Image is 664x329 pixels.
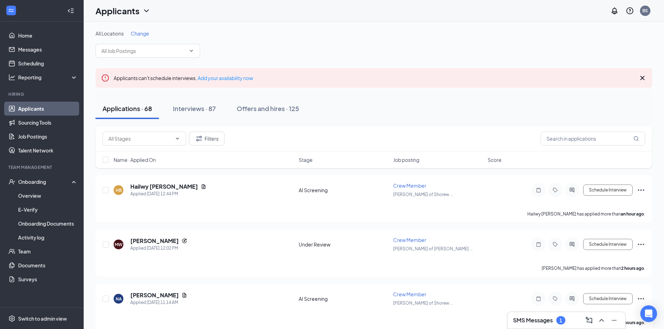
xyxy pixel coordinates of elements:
[299,241,389,248] div: Under Review
[18,217,78,230] a: Onboarding Documents
[18,143,78,157] a: Talent Network
[542,265,645,271] p: [PERSON_NAME] has applied more than .
[130,183,198,190] h5: Hailwy [PERSON_NAME]
[108,135,172,142] input: All Stages
[299,295,389,302] div: AI Screening
[596,315,607,326] button: ChevronUp
[559,318,562,323] div: 1
[173,104,216,113] div: Interviews · 87
[8,164,76,170] div: Team Management
[637,295,645,303] svg: Ellipses
[597,316,606,324] svg: ChevronUp
[18,258,78,272] a: Documents
[393,246,473,251] span: [PERSON_NAME] of [PERSON_NAME] ...
[130,237,179,245] h5: [PERSON_NAME]
[101,74,109,82] svg: Error
[393,156,419,163] span: Job posting
[18,230,78,244] a: Activity log
[513,316,553,324] h3: SMS Messages
[101,47,186,55] input: All Job Postings
[8,91,76,97] div: Hiring
[198,75,253,81] a: Add your availability now
[116,187,122,193] div: HB
[583,315,595,326] button: ComposeMessage
[189,48,194,54] svg: ChevronDown
[585,316,593,324] svg: ComposeMessage
[534,296,543,301] svg: Note
[8,74,15,81] svg: Analysis
[237,104,299,113] div: Offers and hires · 125
[610,316,618,324] svg: Minimize
[131,30,149,37] span: Change
[8,315,15,322] svg: Settings
[8,7,15,14] svg: WorkstreamLogo
[18,116,78,130] a: Sourcing Tools
[18,130,78,143] a: Job Postings
[18,74,78,81] div: Reporting
[18,244,78,258] a: Team
[130,299,187,306] div: Applied [DATE] 11:14 AM
[18,272,78,286] a: Surveys
[102,104,152,113] div: Applications · 68
[142,7,151,15] svg: ChevronDown
[393,192,453,197] span: [PERSON_NAME] of Shorew ...
[583,293,633,304] button: Schedule Interview
[637,186,645,194] svg: Ellipses
[115,242,122,248] div: MW
[18,178,72,185] div: Onboarding
[621,320,644,325] b: 3 hours ago
[393,237,426,243] span: Crew Member
[175,136,180,141] svg: ChevronDown
[18,189,78,203] a: Overview
[568,187,576,193] svg: ActiveChat
[182,238,187,244] svg: Reapply
[130,190,206,197] div: Applied [DATE] 12:44 PM
[640,305,657,322] div: Open Intercom Messenger
[541,132,645,146] input: Search in applications
[534,242,543,247] svg: Note
[527,211,645,217] p: Hailwy [PERSON_NAME] has applied more than .
[299,156,313,163] span: Stage
[67,7,74,14] svg: Collapse
[96,30,124,37] span: All Locations
[8,178,15,185] svg: UserCheck
[18,56,78,70] a: Scheduling
[534,187,543,193] svg: Note
[488,156,502,163] span: Score
[18,315,67,322] div: Switch to admin view
[393,291,426,297] span: Crew Member
[638,74,647,82] svg: Cross
[182,292,187,298] svg: Document
[299,187,389,194] div: AI Screening
[621,211,644,217] b: an hour ago
[96,5,139,17] h1: Applicants
[393,182,426,189] span: Crew Member
[583,239,633,250] button: Schedule Interview
[568,242,576,247] svg: ActiveChat
[114,156,156,163] span: Name · Applied On
[114,75,253,81] span: Applicants can't schedule interviews.
[551,242,559,247] svg: Tag
[626,7,634,15] svg: QuestionInfo
[189,132,224,146] button: Filter Filters
[18,42,78,56] a: Messages
[18,203,78,217] a: E-Verify
[116,296,122,302] div: NA
[18,102,78,116] a: Applicants
[18,29,78,42] a: Home
[642,8,648,14] div: BS
[637,240,645,249] svg: Ellipses
[609,315,620,326] button: Minimize
[130,291,179,299] h5: [PERSON_NAME]
[583,185,633,196] button: Schedule Interview
[610,7,619,15] svg: Notifications
[568,296,576,301] svg: ActiveChat
[551,296,559,301] svg: Tag
[633,136,639,141] svg: MagnifyingGlass
[130,245,187,252] div: Applied [DATE] 12:02 PM
[621,266,644,271] b: 2 hours ago
[195,134,203,143] svg: Filter
[393,300,453,306] span: [PERSON_NAME] of Shorew ...
[201,184,206,189] svg: Document
[551,187,559,193] svg: Tag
